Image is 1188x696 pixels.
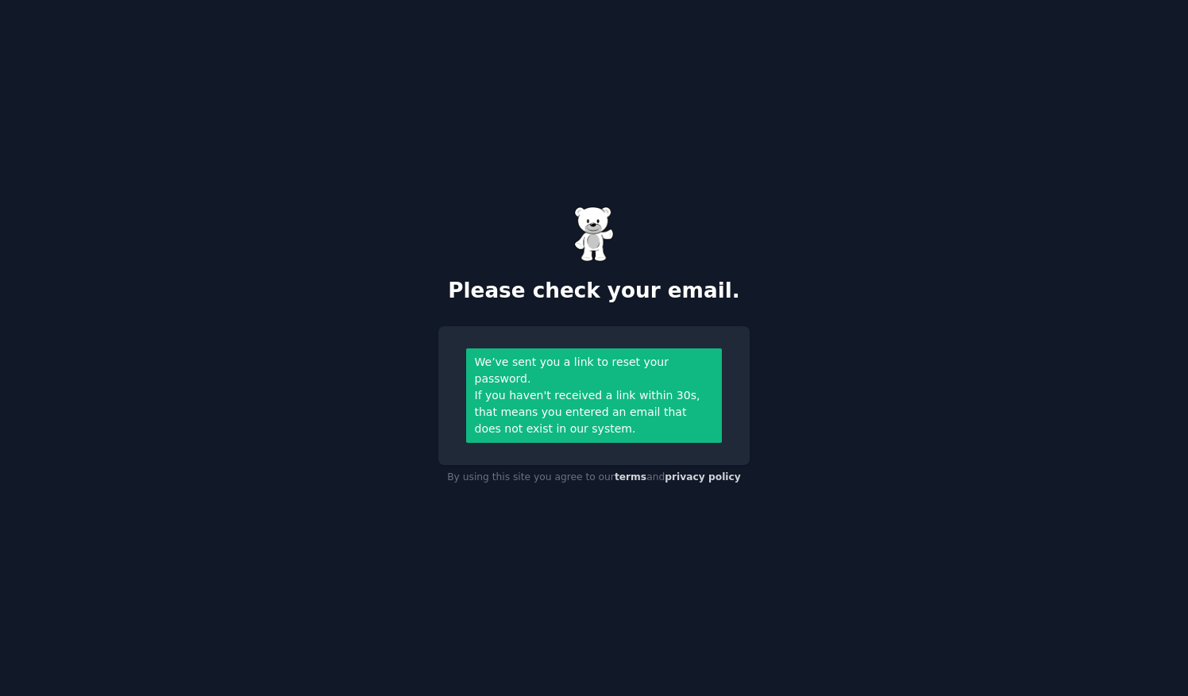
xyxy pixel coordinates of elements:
a: privacy policy [665,471,741,483]
h2: Please check your email. [438,279,750,304]
a: terms [615,471,646,483]
div: If you haven't received a link within 30s, that means you entered an email that does not exist in... [475,387,714,437]
img: Gummy Bear [574,206,614,262]
div: By using this site you agree to our and [438,465,750,490]
div: We’ve sent you a link to reset your password. [475,354,714,387]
